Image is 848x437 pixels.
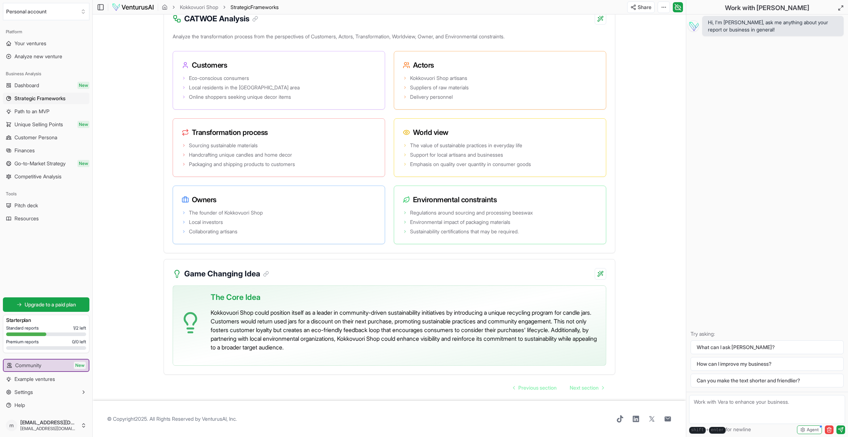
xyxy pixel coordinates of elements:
[211,308,600,352] p: Kokkovuori Shop could position itself as a leader in community-driven sustainability initiatives ...
[627,1,655,13] button: Share
[14,173,62,180] span: Competitive Analysis
[189,75,249,82] span: Eco-conscious consumers
[403,195,597,205] h3: Environmental constraints
[231,4,279,11] span: StrategicFrameworks
[3,188,89,200] div: Tools
[797,425,822,434] button: Agent
[691,340,844,354] button: What can I ask [PERSON_NAME]?
[689,427,706,434] kbd: shift
[189,93,291,101] span: Online shoppers seeking unique decor items
[403,127,597,137] h3: World view
[189,151,292,158] span: Handcrafting unique candles and home decor
[6,420,17,431] span: m
[3,3,89,20] button: Select an organization
[688,20,699,32] img: Vera
[14,215,39,222] span: Resources
[189,209,263,216] span: The founder of Kokkovuori Shop
[189,142,258,149] span: Sourcing sustainable materials
[3,386,89,398] button: Settings
[6,339,39,345] span: Premium reports
[3,417,89,434] button: m[EMAIL_ADDRESS][DOMAIN_NAME][EMAIL_ADDRESS][DOMAIN_NAME]
[3,38,89,49] a: Your ventures
[182,60,376,70] h3: Customers
[189,161,295,168] span: Packaging and shipping products to customers
[14,108,50,115] span: Path to an MVP
[3,171,89,182] a: Competitive Analysis
[725,3,809,13] h2: Work with [PERSON_NAME]
[410,93,453,101] span: Delivery personnel
[3,399,89,411] a: Help
[708,19,838,33] span: Hi, I'm [PERSON_NAME], ask me anything about your report or business in general!
[3,119,89,130] a: Unique Selling PointsNew
[3,213,89,224] a: Resources
[410,142,522,149] span: The value of sustainable practices in everyday life
[14,202,38,209] span: Pitch deck
[410,218,510,226] span: Environmental impact of packaging materials
[112,3,154,12] img: logo
[14,40,46,47] span: Your ventures
[182,127,376,137] h3: Transformation process
[15,362,41,369] span: Community
[184,13,258,25] h3: CATWOE Analysis
[14,53,62,60] span: Analyze new venture
[189,84,300,91] span: Local residents in the [GEOGRAPHIC_DATA] area
[74,362,86,369] span: New
[507,381,609,395] nav: pagination
[14,160,66,167] span: Go-to-Market Strategy
[189,218,223,226] span: Local investors
[14,82,39,89] span: Dashboard
[807,427,819,433] span: Agent
[410,228,519,235] span: Sustainability certifications that may be required.
[410,161,531,168] span: Emphasis on quality over quantity in consumer goods
[184,268,269,280] h3: Game Changing Idea
[73,325,86,331] span: 1 / 2 left
[3,132,89,143] a: Customer Persona
[518,384,557,391] span: Previous section
[691,330,844,338] p: Try asking:
[14,134,57,141] span: Customer Persona
[689,426,751,434] span: + for newline
[410,151,503,158] span: Support for local artisans and businesses
[14,95,66,102] span: Strategic Frameworks
[189,228,237,235] span: Collaborating artisans
[6,317,86,324] h3: Starter plan
[507,381,562,395] a: Go to previous page
[3,68,89,80] div: Business Analysis
[211,292,261,303] span: The Core Idea
[3,26,89,38] div: Platform
[410,209,533,216] span: Regulations around sourcing and processing beeswax
[162,4,279,11] nav: breadcrumb
[3,93,89,104] a: Strategic Frameworks
[709,427,726,434] kbd: enter
[691,374,844,387] button: Can you make the text shorter and friendlier?
[3,51,89,62] a: Analyze new venture
[410,75,467,82] span: Kokkovuori Shop artisans
[638,4,651,11] span: Share
[3,297,89,312] a: Upgrade to a paid plan
[77,160,89,167] span: New
[3,373,89,385] a: Example ventures
[564,381,609,395] a: Go to next page
[3,106,89,117] a: Path to an MVP
[3,200,89,211] a: Pitch deck
[4,360,89,371] a: CommunityNew
[202,416,236,422] a: VenturusAI, Inc
[107,415,237,423] span: © Copyright 2025 . All Rights Reserved by .
[570,384,599,391] span: Next section
[250,4,279,10] span: Frameworks
[180,4,218,11] a: Kokkovuori Shop
[6,325,39,331] span: Standard reports
[20,419,78,426] span: [EMAIL_ADDRESS][DOMAIN_NAME]
[14,376,55,383] span: Example ventures
[14,402,25,409] span: Help
[403,60,597,70] h3: Actors
[182,195,376,205] h3: Owners
[173,31,606,44] p: Analyze the transformation process from the perspectives of Customers, Actors, Transformation, Wo...
[14,147,35,154] span: Finances
[14,389,33,396] span: Settings
[14,121,63,128] span: Unique Selling Points
[3,158,89,169] a: Go-to-Market StrategyNew
[410,84,469,91] span: Suppliers of raw materials
[691,357,844,371] button: How can I improve my business?
[20,426,78,432] span: [EMAIL_ADDRESS][DOMAIN_NAME]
